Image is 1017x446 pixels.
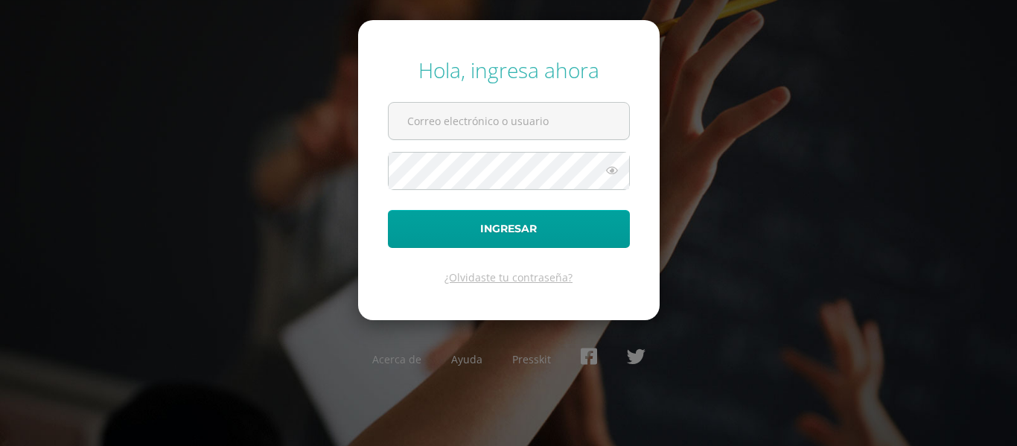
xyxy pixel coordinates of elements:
[388,56,630,84] div: Hola, ingresa ahora
[451,352,482,366] a: Ayuda
[444,270,573,284] a: ¿Olvidaste tu contraseña?
[389,103,629,139] input: Correo electrónico o usuario
[372,352,421,366] a: Acerca de
[388,210,630,248] button: Ingresar
[512,352,551,366] a: Presskit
